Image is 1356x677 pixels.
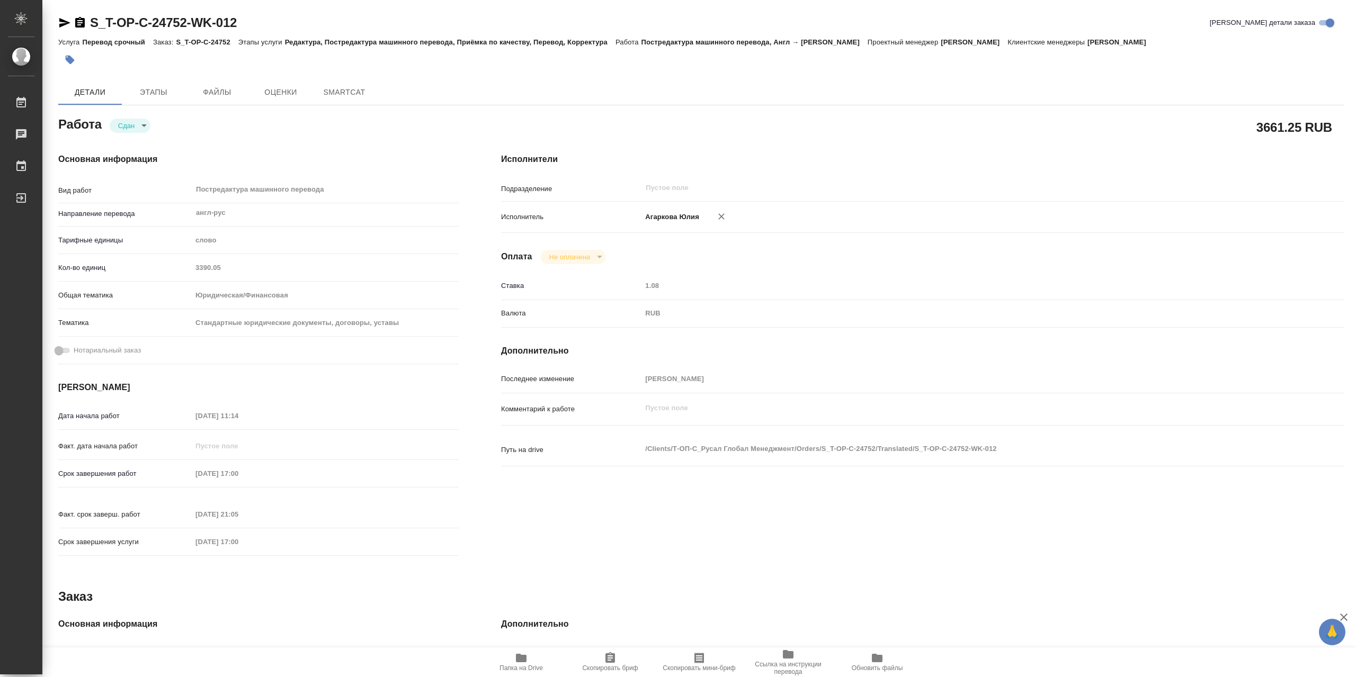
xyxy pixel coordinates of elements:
[641,212,699,222] p: Агаркова Юлия
[192,260,459,275] input: Пустое поле
[74,16,86,29] button: Скопировать ссылку
[58,509,192,520] p: Факт. срок заверш. работ
[501,281,641,291] p: Ставка
[501,445,641,455] p: Путь на drive
[128,86,179,99] span: Этапы
[110,119,150,133] div: Сдан
[501,184,641,194] p: Подразделение
[58,411,192,421] p: Дата начала работ
[501,153,1344,166] h4: Исполнители
[58,318,192,328] p: Тематика
[58,263,192,273] p: Кол-во единиц
[641,440,1274,458] textarea: /Clients/Т-ОП-С_Русал Глобал Менеджмент/Orders/S_T-OP-C-24752/Translated/S_T-OP-C-24752-WK-012
[641,304,1274,322] div: RUB
[192,314,459,332] div: Стандартные юридические документы, договоры, уставы
[615,38,641,46] p: Работа
[192,286,459,304] div: Юридическая/Финансовая
[65,86,115,99] span: Детали
[641,645,1274,660] input: Пустое поле
[319,86,370,99] span: SmartCat
[58,153,459,166] h4: Основная информация
[115,121,138,130] button: Сдан
[58,441,192,452] p: Факт. дата начала работ
[501,345,1344,357] h4: Дополнительно
[499,664,543,672] span: Папка на Drive
[58,468,192,479] p: Срок завершения работ
[192,86,243,99] span: Файлы
[501,250,532,263] h4: Оплата
[941,38,1007,46] p: [PERSON_NAME]
[58,38,82,46] p: Услуга
[1256,118,1332,136] h2: 3661.25 RUB
[58,48,82,71] button: Добавить тэг
[501,404,641,414] p: Комментарий к работе
[833,647,922,677] button: Обновить файлы
[58,290,192,301] p: Общая тематика
[655,647,744,677] button: Скопировать мини-бриф
[541,250,606,264] div: Сдан
[1087,38,1154,46] p: [PERSON_NAME]
[645,182,1249,194] input: Пустое поле
[90,15,237,30] a: S_T-OP-C-24752-WK-012
[1319,619,1345,645] button: 🙏
[710,205,733,228] button: Удалить исполнителя
[153,38,176,46] p: Заказ:
[852,664,903,672] span: Обновить файлы
[641,371,1274,386] input: Пустое поле
[501,618,1344,630] h4: Дополнительно
[192,231,459,249] div: слово
[58,381,459,394] h4: [PERSON_NAME]
[501,374,641,384] p: Последнее изменение
[1323,621,1341,643] span: 🙏
[744,647,833,677] button: Ссылка на инструкции перевода
[58,185,192,196] p: Вид работ
[582,664,638,672] span: Скопировать бриф
[58,114,102,133] h2: Работа
[868,38,941,46] p: Проектный менеджер
[176,38,238,46] p: S_T-OP-C-24752
[58,588,93,605] h2: Заказ
[255,86,306,99] span: Оценки
[566,647,655,677] button: Скопировать бриф
[192,534,284,549] input: Пустое поле
[192,466,284,481] input: Пустое поле
[477,647,566,677] button: Папка на Drive
[1007,38,1087,46] p: Клиентские менеджеры
[58,16,71,29] button: Скопировать ссылку для ЯМессенджера
[82,38,153,46] p: Перевод срочный
[192,645,459,660] input: Пустое поле
[750,661,826,675] span: Ссылка на инструкции перевода
[58,537,192,547] p: Срок завершения услуги
[238,38,285,46] p: Этапы услуги
[641,38,868,46] p: Постредактура машинного перевода, Англ → [PERSON_NAME]
[546,252,593,261] button: Не оплачена
[641,278,1274,293] input: Пустое поле
[58,618,459,630] h4: Основная информация
[663,664,735,672] span: Скопировать мини-бриф
[192,507,284,522] input: Пустое поле
[501,212,641,222] p: Исполнитель
[74,345,141,356] span: Нотариальный заказ
[192,438,284,454] input: Пустое поле
[501,308,641,319] p: Валюта
[1210,17,1315,28] span: [PERSON_NAME] детали заказа
[192,408,284,423] input: Пустое поле
[285,38,615,46] p: Редактура, Постредактура машинного перевода, Приёмка по качеству, Перевод, Корректура
[58,235,192,246] p: Тарифные единицы
[58,209,192,219] p: Направление перевода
